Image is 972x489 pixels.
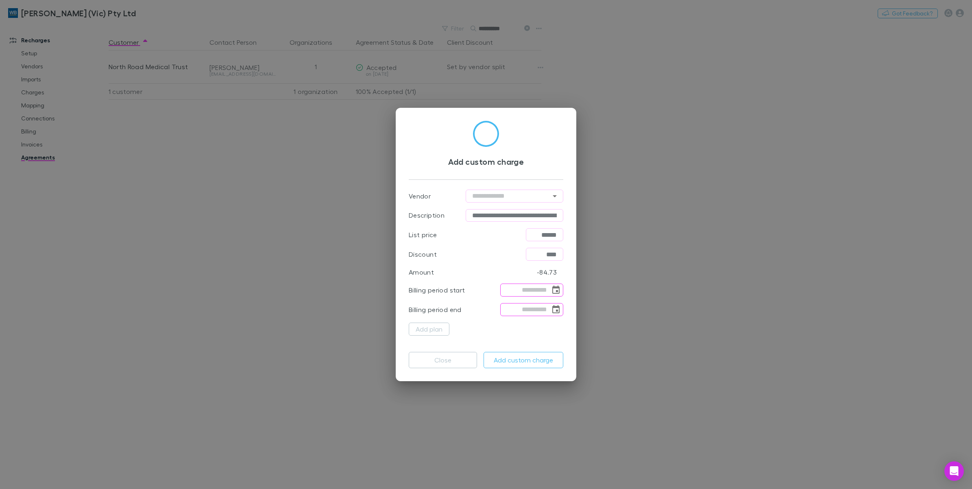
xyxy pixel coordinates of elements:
p: Billing period end [409,305,462,314]
div: Open Intercom Messenger [944,461,964,481]
p: List price [409,230,437,240]
button: Choose date [550,304,562,315]
button: Close [409,352,477,368]
button: Add custom charge [484,352,563,368]
p: Discount [409,249,437,259]
p: Description [409,210,445,220]
p: Vendor [409,191,431,201]
p: Billing period start [409,285,465,295]
p: Amount [409,267,434,277]
button: Open [549,190,560,202]
p: -84.73 [537,267,557,277]
button: Add plan [409,323,449,336]
button: Choose date [550,284,562,296]
h3: Add custom charge [409,157,563,166]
